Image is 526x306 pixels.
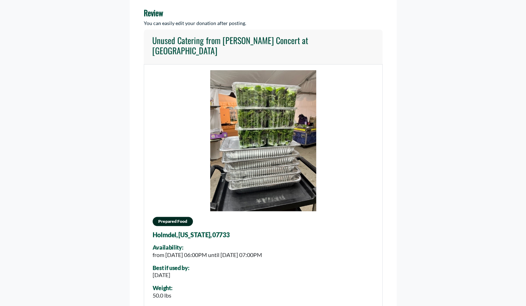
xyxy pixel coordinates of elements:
h4: Unused Catering from [PERSON_NAME] Concert at [GEOGRAPHIC_DATA] [152,35,374,56]
div: from [DATE] 06:00PM until [DATE] 07:00PM [153,251,262,259]
span: Prepared Food [153,217,193,226]
div: Weight: [153,285,172,291]
h5: You can easily edit your donation after posting. [144,20,383,26]
div: Availability: [153,244,262,251]
h4: Review [144,8,383,17]
div: 50.0 lbs [153,291,172,300]
div: [DATE] [153,271,189,279]
span: Holmdel, [US_STATE], 07733 [153,232,230,239]
img: example%20food%20drop.jpg [210,70,316,211]
div: Best if used by: [153,265,189,271]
